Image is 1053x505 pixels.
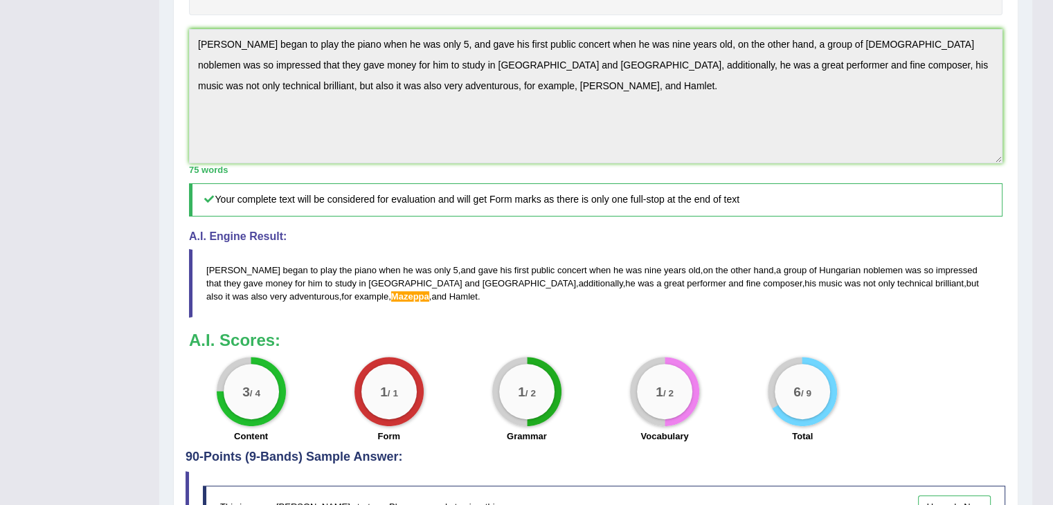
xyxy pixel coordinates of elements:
span: additionally [579,278,623,288]
span: when [589,265,611,275]
span: and [465,278,480,288]
span: gave [478,265,498,275]
span: and [728,278,744,288]
span: on [703,265,712,275]
span: group [784,265,807,275]
span: was [415,265,431,275]
span: also [206,291,223,302]
label: Total [792,430,813,443]
span: only [434,265,451,275]
label: Content [234,430,268,443]
span: study [335,278,357,288]
span: hand [753,265,773,275]
span: first [514,265,529,275]
span: his [500,265,512,275]
span: that [206,278,222,288]
span: concert [557,265,587,275]
span: composer [763,278,802,288]
span: of [809,265,817,275]
span: 5 [453,265,458,275]
span: very [270,291,287,302]
span: but [966,278,979,288]
span: when [379,265,400,275]
big: 1 [518,384,525,399]
span: for [341,291,352,302]
b: A.I. Scores: [189,331,280,349]
big: 1 [656,384,663,399]
span: to [325,278,332,288]
span: Possible spelling mistake found. (did you mean: Makeup) [391,291,429,302]
span: was [905,265,921,275]
span: years [664,265,686,275]
span: performer [687,278,726,288]
span: began [283,265,308,275]
span: example [354,291,388,302]
span: a [776,265,781,275]
small: / 2 [525,387,536,398]
span: [GEOGRAPHIC_DATA] [368,278,462,288]
span: and [431,291,447,302]
span: he [403,265,413,275]
small: / 2 [663,387,674,398]
span: noblemen [863,265,903,275]
big: 6 [793,384,801,399]
span: in [359,278,366,288]
span: adventurous [289,291,339,302]
span: was [638,278,654,288]
span: a [656,278,661,288]
span: to [310,265,318,275]
span: Hamlet [449,291,478,302]
span: was [233,291,249,302]
span: was [626,265,642,275]
span: it [225,291,230,302]
span: he [613,265,623,275]
span: public [531,265,555,275]
span: technical [897,278,933,288]
div: 75 words [189,163,1002,176]
span: only [878,278,894,288]
span: gave [244,278,263,288]
span: he [625,278,635,288]
span: Hungarian [819,265,861,275]
span: the [715,265,728,275]
span: and [460,265,476,275]
span: piano [354,265,377,275]
label: Vocabulary [640,430,688,443]
span: also [251,291,267,302]
span: brilliant [935,278,964,288]
span: impressed [936,265,978,275]
span: play [321,265,337,275]
big: 3 [242,384,250,399]
span: they [224,278,241,288]
span: was [845,278,861,288]
span: old [688,265,700,275]
span: [GEOGRAPHIC_DATA] [483,278,576,288]
span: fine [746,278,761,288]
span: great [664,278,685,288]
h4: A.I. Engine Result: [189,230,1002,243]
span: other [730,265,751,275]
small: / 9 [801,387,811,398]
span: his [804,278,816,288]
small: / 4 [249,387,260,398]
span: not [863,278,876,288]
label: Form [377,430,400,443]
big: 1 [380,384,388,399]
blockquote: , , , , , , , , , , . [189,249,1002,318]
span: money [265,278,292,288]
span: the [339,265,352,275]
span: him [308,278,323,288]
span: nine [645,265,662,275]
h5: Your complete text will be considered for evaluation and will get Form marks as there is only one... [189,183,1002,216]
span: for [295,278,305,288]
span: so [924,265,933,275]
span: music [818,278,842,288]
span: [PERSON_NAME] [206,265,280,275]
label: Grammar [507,430,547,443]
small: / 1 [388,387,398,398]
